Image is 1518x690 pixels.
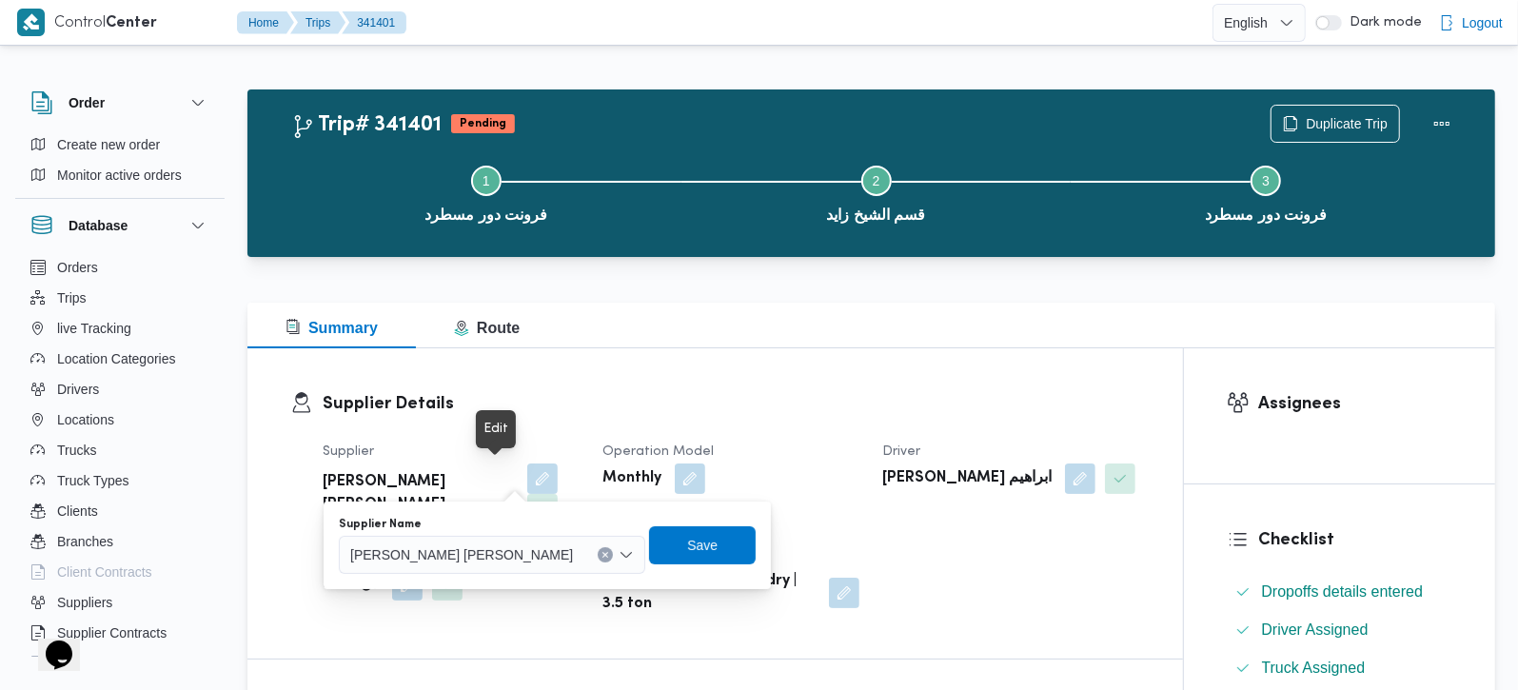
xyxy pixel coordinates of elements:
[57,347,176,370] span: Location Categories
[23,283,217,313] button: Trips
[424,204,547,227] span: فرونت دور مسطرد
[451,114,515,133] span: Pending
[323,471,514,517] b: [PERSON_NAME] [PERSON_NAME]
[1262,583,1424,600] span: Dropoffs details entered
[17,9,45,36] img: X8yXhbKr1z7QwAAAABJRU5ErkJggg==
[23,160,217,190] button: Monitor active orders
[23,648,217,679] button: Devices
[57,469,128,492] span: Truck Types
[1462,11,1503,34] span: Logout
[57,530,113,553] span: Branches
[15,129,225,198] div: Order
[69,214,128,237] h3: Database
[649,526,756,564] button: Save
[19,614,80,671] iframe: chat widget
[602,467,661,490] b: Monthly
[1431,4,1510,42] button: Logout
[323,574,379,597] b: دن 8681
[30,91,209,114] button: Order
[57,500,98,522] span: Clients
[30,214,209,237] button: Database
[323,391,1140,417] h3: Supplier Details
[15,252,225,664] div: Database
[1259,527,1453,553] h3: Checklist
[23,587,217,618] button: Suppliers
[454,320,520,336] span: Route
[1262,660,1366,676] span: Truck Assigned
[1228,577,1453,607] button: Dropoffs details entered
[23,526,217,557] button: Branches
[23,465,217,496] button: Truck Types
[23,496,217,526] button: Clients
[460,118,506,129] b: Pending
[57,164,182,187] span: Monitor active orders
[1205,204,1328,227] span: فرونت دور مسطرد
[1262,657,1366,680] span: Truck Assigned
[23,313,217,344] button: live Tracking
[1071,143,1461,242] button: فرونت دور مسطرد
[873,173,880,188] span: 2
[57,133,160,156] span: Create new order
[681,143,1072,242] button: قسم الشيخ زايد
[286,320,378,336] span: Summary
[291,113,442,138] h2: Trip# 341401
[827,204,926,227] span: قسم الشيخ زايد
[619,547,634,562] button: Open list of options
[1262,621,1369,638] span: Driver Assigned
[1228,615,1453,645] button: Driver Assigned
[57,317,131,340] span: live Tracking
[483,418,508,441] div: Edit
[602,570,816,616] b: jumbo_7000 | closed | dry | 3.5 ton
[882,467,1052,490] b: [PERSON_NAME] ابراهيم
[57,439,96,462] span: Trucks
[323,552,356,564] span: Truck
[882,445,920,458] span: Driver
[339,517,422,532] label: Supplier Name
[1259,391,1453,417] h3: Assignees
[1306,112,1388,135] span: Duplicate Trip
[1262,619,1369,641] span: Driver Assigned
[57,652,105,675] span: Devices
[57,286,87,309] span: Trips
[23,374,217,404] button: Drivers
[291,143,681,242] button: فرونت دور مسطرد
[1262,173,1270,188] span: 3
[1271,105,1400,143] button: Duplicate Trip
[323,445,374,458] span: Supplier
[237,11,294,34] button: Home
[57,591,112,614] span: Suppliers
[57,408,114,431] span: Locations
[602,445,714,458] span: Operation Model
[23,129,217,160] button: Create new order
[106,16,157,30] b: Center
[290,11,345,34] button: Trips
[598,547,613,562] button: Clear input
[23,557,217,587] button: Client Contracts
[23,252,217,283] button: Orders
[23,404,217,435] button: Locations
[69,91,105,114] h3: Order
[1423,105,1461,143] button: Actions
[1228,653,1453,683] button: Truck Assigned
[23,435,217,465] button: Trucks
[57,561,152,583] span: Client Contracts
[1342,15,1422,30] span: Dark mode
[687,534,718,557] span: Save
[1262,581,1424,603] span: Dropoffs details entered
[23,344,217,374] button: Location Categories
[350,543,573,564] span: [PERSON_NAME] [PERSON_NAME]
[57,256,98,279] span: Orders
[57,621,167,644] span: Supplier Contracts
[342,11,406,34] button: 341401
[57,378,99,401] span: Drivers
[483,173,490,188] span: 1
[23,618,217,648] button: Supplier Contracts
